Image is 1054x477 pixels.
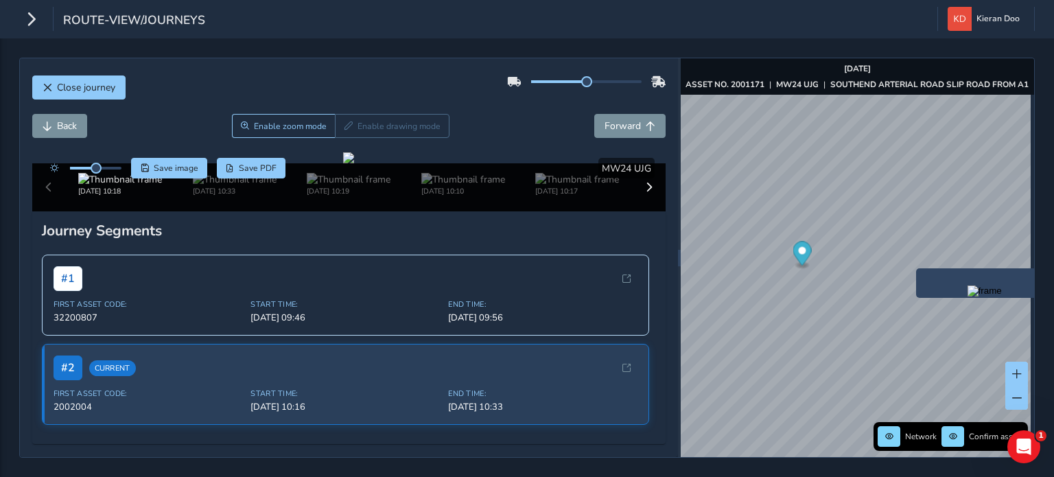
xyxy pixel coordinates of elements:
button: Back [32,114,87,138]
span: End Time: [448,299,637,310]
div: [DATE] 10:19 [307,186,390,196]
img: Thumbnail frame [535,173,619,186]
strong: [DATE] [844,63,871,74]
div: [DATE] 10:33 [193,186,277,196]
span: Save image [154,163,198,174]
div: | | [686,79,1029,90]
div: [DATE] 10:18 [78,186,162,196]
span: route-view/journeys [63,12,205,31]
img: Thumbnail frame [78,173,162,186]
strong: SOUTHEND ARTERIAL ROAD SLIP ROAD FROM A1 [830,79,1029,90]
span: [DATE] 10:33 [448,401,637,413]
span: Back [57,119,77,132]
img: Thumbnail frame [421,173,505,186]
img: diamond-layout [948,7,972,31]
span: 1 [1035,430,1046,441]
button: Forward [594,114,666,138]
div: Journey Segments [42,221,657,240]
span: Confirm assets [969,431,1024,442]
span: Close journey [57,81,115,94]
img: Thumbnail frame [307,173,390,186]
span: [DATE] 09:46 [250,312,440,324]
span: 2002004 [54,401,243,413]
img: frame [968,286,1002,296]
button: Kieran Doo [948,7,1024,31]
strong: MW24 UJG [776,79,819,90]
span: MW24 UJG [602,162,651,175]
div: Map marker [793,242,811,270]
span: Start Time: [250,299,440,310]
span: Enable zoom mode [254,121,327,132]
span: First Asset Code: [54,299,243,310]
span: [DATE] 10:16 [250,401,440,413]
iframe: Intercom live chat [1007,430,1040,463]
span: Kieran Doo [976,7,1020,31]
img: Thumbnail frame [193,173,277,186]
span: # 2 [54,356,82,380]
span: Forward [605,119,641,132]
button: Close journey [32,75,126,100]
span: Current [89,360,136,376]
span: First Asset Code: [54,388,243,399]
span: Start Time: [250,388,440,399]
strong: ASSET NO. 2001171 [686,79,764,90]
span: # 1 [54,266,82,291]
button: Preview frame [920,286,1050,294]
span: 32200807 [54,312,243,324]
span: [DATE] 09:56 [448,312,637,324]
div: [DATE] 10:17 [535,186,619,196]
div: [DATE] 10:10 [421,186,505,196]
span: End Time: [448,388,637,399]
span: Save PDF [239,163,277,174]
button: PDF [217,158,286,178]
button: Save [131,158,207,178]
span: Network [905,431,937,442]
button: Zoom [232,114,336,138]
